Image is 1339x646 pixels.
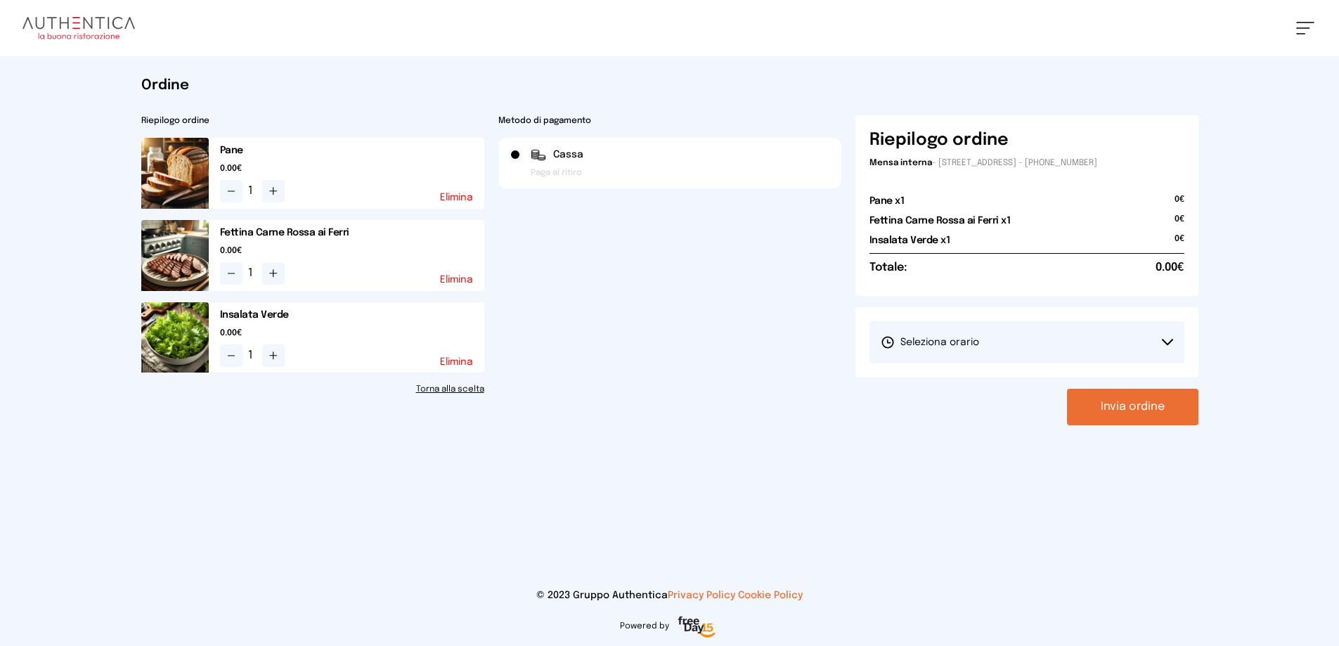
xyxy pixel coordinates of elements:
[738,590,803,600] a: Cookie Policy
[248,265,257,282] span: 1
[675,614,719,642] img: logo-freeday.3e08031.png
[869,233,950,247] h2: Insalata Verde x1
[869,159,932,167] span: Mensa interna
[869,157,1184,169] p: - [STREET_ADDRESS] - [PHONE_NUMBER]
[440,193,473,202] button: Elimina
[440,357,473,367] button: Elimina
[553,148,583,162] span: Cassa
[869,194,905,208] h2: Pane x1
[440,275,473,285] button: Elimina
[220,226,484,240] h2: Fettina Carne Rossa ai Ferri
[22,588,1317,602] p: © 2023 Gruppo Authentica
[220,245,484,257] span: 0.00€
[220,143,484,157] h2: Pane
[869,129,1009,152] h6: Riepilogo ordine
[220,163,484,174] span: 0.00€
[1067,389,1198,425] button: Invia ordine
[141,302,209,373] img: media
[869,259,907,276] h6: Totale:
[141,220,209,291] img: media
[1175,194,1184,214] span: 0€
[668,590,735,600] a: Privacy Policy
[22,17,135,39] img: logo.8f33a47.png
[220,328,484,339] span: 0.00€
[141,76,1198,96] h1: Ordine
[869,321,1184,363] button: Seleziona orario
[248,347,257,364] span: 1
[220,308,484,322] h2: Insalata Verde
[1175,233,1184,253] span: 0€
[620,621,669,632] span: Powered by
[881,335,979,349] span: Seleziona orario
[1156,259,1184,276] span: 0.00€
[869,214,1011,228] h2: Fettina Carne Rossa ai Ferri x1
[531,167,582,179] span: Paga al ritiro
[498,115,841,127] h2: Metodo di pagamento
[141,115,484,127] h2: Riepilogo ordine
[248,183,257,200] span: 1
[1175,214,1184,233] span: 0€
[141,138,209,209] img: media
[141,384,484,395] a: Torna alla scelta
